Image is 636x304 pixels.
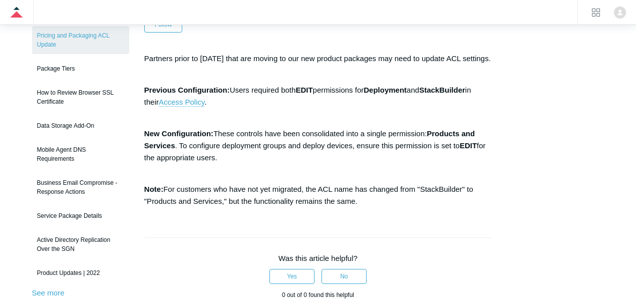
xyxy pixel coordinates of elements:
strong: New Configuration: [144,129,213,138]
button: This article was helpful [269,269,314,284]
zd-hc-trigger: Click your profile icon to open the profile menu [614,7,626,19]
a: Access Policy [159,98,204,107]
a: Package Tiers [32,59,129,78]
strong: Deployment [364,86,407,94]
span: 0 out of 0 found this helpful [282,291,354,298]
a: Product Updates | 2022 [32,263,129,282]
p: Partners prior to [DATE] that are moving to our new product packages may need to update ACL setti... [144,53,492,77]
p: Users required both permissions for and in their . [144,84,492,120]
strong: Products and Services [144,129,475,150]
a: Data Storage Add-On [32,116,129,135]
strong: Note: [144,185,163,193]
strong: EDIT [460,141,477,150]
button: This article was not helpful [322,269,367,284]
a: Mobile Agent DNS Requirements [32,140,129,168]
a: Pricing and Packaging ACL Update [32,26,129,54]
strong: EDIT [295,86,312,94]
span: Was this article helpful? [278,254,358,262]
p: For customers who have not yet migrated, the ACL name has changed from "StackBuilder" to "Product... [144,183,492,207]
strong: StackBuilder [419,86,465,94]
a: Service Package Details [32,206,129,225]
a: Business Email Compromise - Response Actions [32,173,129,201]
img: user avatar [614,7,626,19]
a: Active Directory Replication Over the SGN [32,230,129,258]
strong: Previous Configuration: [144,86,230,94]
a: See more [32,288,65,297]
a: How to Review Browser SSL Certificate [32,83,129,111]
p: These controls have been consolidated into a single permission: . To configure deployment groups ... [144,128,492,176]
